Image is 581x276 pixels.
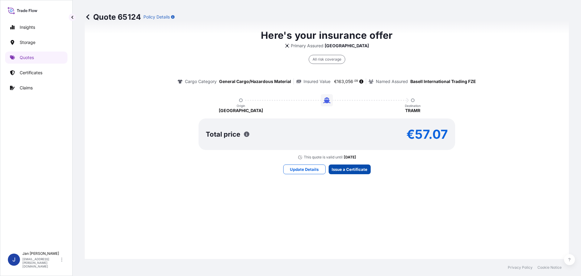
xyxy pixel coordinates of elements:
span: , [344,79,345,84]
p: Jan [PERSON_NAME] [22,251,60,256]
p: Primary Assured [291,43,323,49]
span: J [12,257,15,263]
p: [EMAIL_ADDRESS][PERSON_NAME][DOMAIN_NAME] [22,257,60,268]
div: All risk coverage [309,55,345,64]
p: Certificates [20,70,42,76]
span: € [334,79,337,84]
p: Destination [405,104,421,108]
a: Claims [5,82,67,94]
p: Claims [20,85,33,91]
a: Quotes [5,52,67,64]
p: [GEOGRAPHIC_DATA] [219,108,263,114]
p: €57.07 [406,129,448,139]
a: Storage [5,36,67,48]
a: Privacy Policy [508,265,533,270]
button: Update Details [283,165,326,174]
p: TRAMR [405,108,420,114]
p: Insights [20,24,35,30]
p: Cargo Category [185,78,217,85]
p: [DATE] [344,155,356,160]
span: 163 [337,79,344,84]
p: Total price [206,131,240,137]
button: Issue a Certificate [329,165,371,174]
a: Insights [5,21,67,33]
p: Named Assured [376,78,408,85]
a: Cookie Notice [537,265,562,270]
p: Storage [20,39,35,45]
p: Here's your insurance offer [261,28,392,43]
p: Policy Details [143,14,170,20]
p: Quotes [20,55,34,61]
span: 09 [354,80,358,82]
p: [GEOGRAPHIC_DATA] [325,43,369,49]
a: Certificates [5,67,67,79]
p: General Cargo/Hazardous Material [219,78,291,85]
p: Update Details [290,166,319,172]
p: Origin [237,104,245,108]
p: Quote 65124 [85,12,141,22]
p: Basell International Trading FZE [410,78,476,85]
p: This quote is valid until [304,155,343,160]
span: 056 [345,79,353,84]
p: Issue a Certificate [332,166,367,172]
p: Insured Value [304,78,330,85]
